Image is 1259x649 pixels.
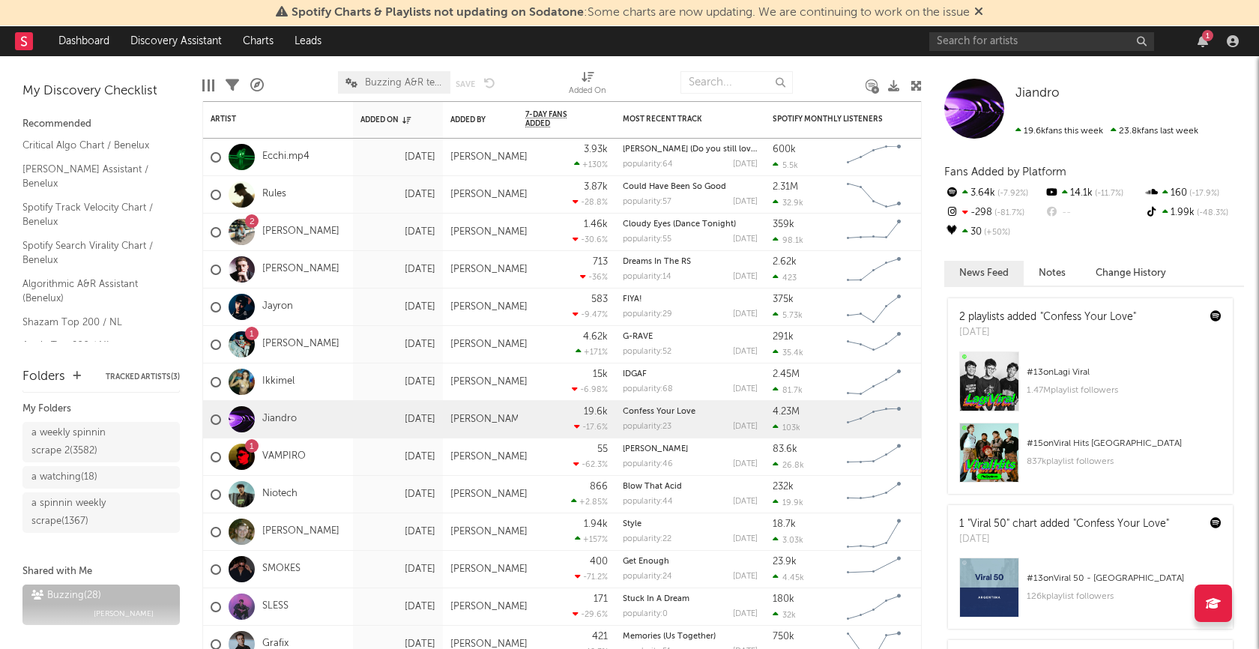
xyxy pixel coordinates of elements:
[1073,519,1169,529] a: "Confess Your Love"
[22,115,180,133] div: Recommended
[450,189,528,201] div: [PERSON_NAME]
[773,482,794,492] div: 232k
[974,7,983,19] span: Dismiss
[450,451,528,463] div: [PERSON_NAME]
[623,235,671,244] div: popularity: 55
[773,115,885,124] div: Spotify Monthly Listeners
[262,600,289,613] a: SLESS
[623,445,688,453] a: [PERSON_NAME]
[773,160,798,170] div: 5.5k
[773,310,803,320] div: 5.73k
[592,632,608,642] div: 421
[623,520,758,528] div: Style
[1195,209,1228,217] span: -48.3 %
[623,370,758,378] div: IDGAF
[202,64,214,107] div: Edit Columns
[450,339,528,351] div: [PERSON_NAME]
[773,460,804,470] div: 26.8k
[840,513,908,551] svg: Chart title
[773,182,798,192] div: 2.31M
[1144,203,1244,223] div: 1.99k
[22,492,180,533] a: a spinnin weekly scrape(1367)
[22,400,180,418] div: My Folders
[623,520,641,528] a: Style
[959,532,1169,547] div: [DATE]
[450,414,528,426] div: [PERSON_NAME]
[360,261,435,279] div: [DATE]
[959,325,1136,340] div: [DATE]
[584,182,608,192] div: 3.87k
[623,633,716,641] a: Memories (Us Together)
[773,235,803,245] div: 98.1k
[1144,184,1244,203] div: 160
[623,558,669,566] a: Get Enough
[584,519,608,529] div: 1.94k
[22,137,165,154] a: Critical Algo Chart / Benelux
[571,497,608,507] div: +2.85 %
[773,369,800,379] div: 2.45M
[591,295,608,304] div: 583
[120,26,232,56] a: Discovery Assistant
[1027,588,1222,606] div: 126k playlist followers
[733,423,758,431] div: [DATE]
[773,220,794,229] div: 359k
[733,385,758,393] div: [DATE]
[840,326,908,363] svg: Chart title
[623,483,682,491] a: Blow That Acid
[22,314,165,330] a: Shazam Top 200 / NL
[944,184,1044,203] div: 3.64k
[773,557,797,567] div: 23.9k
[959,516,1169,532] div: 1 "Viral 50" chart added
[623,333,758,341] div: G-RAVE
[284,26,332,56] a: Leads
[450,226,528,238] div: [PERSON_NAME]
[1015,127,1198,136] span: 23.8k fans last week
[1027,363,1222,381] div: # 13 on Lagi Viral
[773,423,800,432] div: 103k
[232,26,284,56] a: Charts
[360,298,435,316] div: [DATE]
[292,7,970,19] span: : Some charts are now updating. We are continuing to work on the issue
[360,523,435,541] div: [DATE]
[575,572,608,582] div: -71.2 %
[948,423,1233,494] a: #15onViral Hits [GEOGRAPHIC_DATA]837kplaylist followers
[1044,184,1144,203] div: 14.1k
[360,448,435,466] div: [DATE]
[773,407,800,417] div: 4.23M
[623,295,758,304] div: FIYA!
[576,347,608,357] div: +171 %
[733,460,758,468] div: [DATE]
[226,64,239,107] div: Filters
[623,258,758,266] div: Dreams In The RS
[574,160,608,169] div: +130 %
[840,363,908,401] svg: Chart title
[262,151,310,163] a: Ecchi.mp4
[623,483,758,491] div: Blow That Acid
[580,272,608,282] div: -36 %
[262,488,298,501] a: Niotech
[262,188,286,201] a: Rules
[623,310,672,319] div: popularity: 29
[773,594,794,604] div: 180k
[773,332,794,342] div: 291k
[959,310,1136,325] div: 2 playlists added
[948,351,1233,423] a: #13onLagi Viral1.47Mplaylist followers
[1027,435,1222,453] div: # 15 on Viral Hits [GEOGRAPHIC_DATA]
[840,551,908,588] svg: Chart title
[733,535,758,543] div: [DATE]
[360,148,435,166] div: [DATE]
[623,220,758,229] div: Cloudy Eyes (Dance Tonight)
[840,176,908,214] svg: Chart title
[48,26,120,56] a: Dashboard
[106,373,180,381] button: Tracked Artists(3)
[31,495,137,531] div: a spinnin weekly scrape ( 1367 )
[840,588,908,626] svg: Chart title
[840,289,908,326] svg: Chart title
[573,459,608,469] div: -62.3 %
[733,310,758,319] div: [DATE]
[773,535,803,545] div: 3.03k
[450,151,528,163] div: [PERSON_NAME]
[982,229,1010,237] span: +50 %
[360,186,435,204] div: [DATE]
[484,76,495,89] button: Undo the changes to the current view.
